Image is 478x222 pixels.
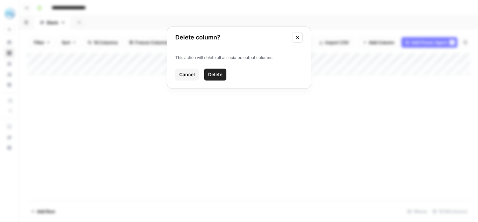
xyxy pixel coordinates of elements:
[204,69,226,81] button: Delete
[179,71,195,78] span: Cancel
[175,33,288,42] h2: Delete column?
[208,71,222,78] span: Delete
[175,69,199,81] button: Cancel
[175,55,303,61] p: This action will delete all associated output columns.
[292,32,303,43] button: Close modal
